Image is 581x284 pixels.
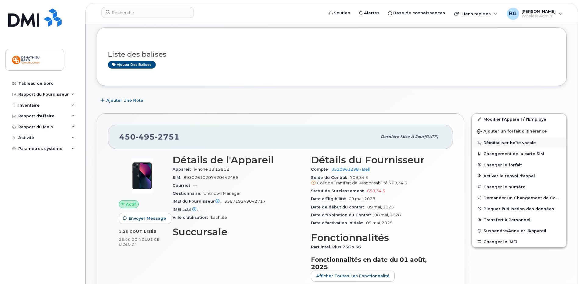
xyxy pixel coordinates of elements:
span: — [201,207,205,212]
span: Date de début du contrat [311,205,367,209]
span: 09 mai, 2028 [349,197,375,201]
span: 659,34 $ [367,189,385,193]
span: Suspendre/Annuler l'Appareil [483,229,546,233]
span: Gestionnaire [173,191,204,196]
button: Envoyer Message [119,213,171,224]
span: Part intel. Plus 25Go 36 [311,245,364,249]
div: Bianka Grenier [503,8,566,20]
span: Actif [126,201,136,207]
span: Statut de Surclassement [311,189,367,193]
span: Envoyer Message [129,215,166,221]
a: Ajouter des balises [108,61,156,69]
span: Unknown Manager [204,191,241,196]
span: Ajouter un forfait d’itinérance [477,129,547,135]
span: Ajouter une Note [106,98,143,103]
span: 450 [119,132,180,141]
span: 89302610207420442466 [184,175,238,180]
button: Changement de la carte SIM [472,148,566,159]
span: SIM [173,175,184,180]
span: Dernière mise à jour [381,134,424,139]
span: Date d''activation initiale [311,221,366,225]
button: Afficher Toutes les Fonctionnalité [311,271,395,282]
span: Wireless Admin [522,14,556,19]
h3: Détails du Fournisseur [311,154,442,165]
a: Alertes [355,7,384,19]
span: Changer le forfait [483,162,522,167]
span: Compte [311,167,331,172]
button: Réinitialiser boîte vocale [472,137,566,148]
span: Base de connaissances [393,10,445,16]
span: — [193,183,197,188]
button: Demander un Changement de Compte [472,192,566,203]
span: 495 [136,132,155,141]
span: Solde du Contrat [311,175,350,180]
span: inclus ce mois-ci [119,237,160,247]
span: [DATE] [424,134,438,139]
span: IMEI actif [173,207,201,212]
button: Ajouter une Note [97,95,148,106]
span: Coût de Transfert de Responsabilité [317,181,388,185]
h3: Succursale [173,226,304,237]
button: Changer le forfait [472,159,566,170]
span: 2751 [155,132,180,141]
button: Activer le renvoi d'appel [472,170,566,181]
span: 09 mai, 2025 [366,221,393,225]
span: Lachute [211,215,227,220]
h3: Fonctionnalités [311,232,442,243]
div: Liens rapides [450,8,501,20]
span: Ville d’utilisation [173,215,211,220]
button: Ajouter un forfait d’itinérance [472,125,566,137]
h3: Liste des balises [108,51,555,58]
span: 1,25 Go [119,229,136,234]
span: Date d''Expiration du Contrat [311,213,374,217]
span: Soutien [334,10,350,16]
span: Afficher Toutes les Fonctionnalité [316,273,390,279]
h3: Détails de l'Appareil [173,154,304,165]
h3: Fonctionnalités en date du 01 août, 2025 [311,256,442,271]
span: 08 mai, 2028 [374,213,401,217]
span: [PERSON_NAME] [522,9,556,14]
span: 709,34 $ [311,175,442,186]
span: Alertes [364,10,380,16]
span: Courriel [173,183,193,188]
span: BG [509,10,517,17]
span: iPhone 13 128GB [194,167,230,172]
span: IMEI du Fournisseur [173,199,224,204]
button: Bloquer l'utilisation des données [472,203,566,214]
img: image20231002-3703462-1ig824h.jpeg [124,158,160,194]
a: Modifier l'Appareil / l'Employé [472,114,566,125]
span: 358719249042717 [224,199,266,204]
a: 0520963298 - Bell [331,167,370,172]
button: Changer le numéro [472,181,566,192]
span: Date d'Éligibilité [311,197,349,201]
a: Base de connaissances [384,7,449,19]
span: 09 mai, 2025 [367,205,394,209]
span: Activer le renvoi d'appel [483,173,535,178]
input: Recherche [102,7,194,18]
button: Transfert à Personnel [472,214,566,225]
span: utilisés [136,229,156,234]
span: Appareil [173,167,194,172]
span: Liens rapides [462,11,491,16]
span: 709,34 $ [389,181,407,185]
span: 25,00 Go [119,237,137,242]
button: Changer le IMEI [472,236,566,247]
button: Suspendre/Annuler l'Appareil [472,225,566,236]
a: Soutien [324,7,355,19]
